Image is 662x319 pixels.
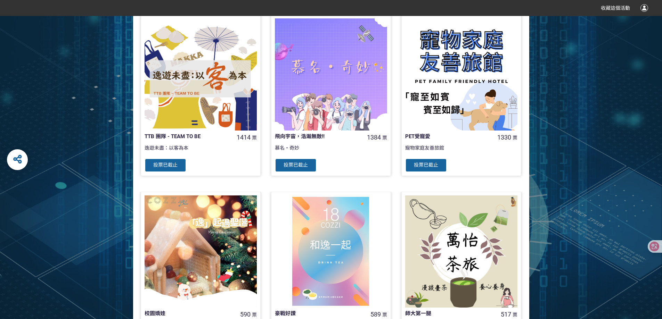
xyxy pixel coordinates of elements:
div: TTB 團隊 - TEAM TO BE [145,133,234,141]
span: 1330 [497,134,511,141]
div: 豪戰好讚 [275,310,365,318]
span: 票 [513,135,517,141]
div: 逸遊未盡：以客為本 [145,144,257,158]
a: PET受寵愛1330票寵物家庭友善旅館投票已截止 [401,15,521,176]
span: 票 [513,312,517,318]
span: 1414 [237,134,251,141]
div: 寵物家庭友善旅館 [405,144,517,158]
span: 票 [382,135,387,141]
span: 票 [252,135,257,141]
span: 589 [370,311,381,318]
span: 收藏這個活動 [601,5,630,11]
span: 投票已截止 [414,162,438,168]
span: 投票已截止 [153,162,178,168]
span: 投票已截止 [284,162,308,168]
div: 飛向宇宙，浩瀚無敵!! [275,133,365,141]
span: 票 [382,312,387,318]
div: PET受寵愛 [405,133,495,141]
div: 師大第一腿 [405,310,495,318]
span: 票 [252,312,257,318]
span: 590 [240,311,251,318]
span: 517 [501,311,511,318]
a: TTB 團隊 - TEAM TO BE1414票逸遊未盡：以客為本投票已截止 [141,15,261,176]
div: 慕名・奇妙 [275,144,387,158]
span: 1384 [367,134,381,141]
div: 校園嬌娃 [145,310,234,318]
a: 飛向宇宙，浩瀚無敵!!1384票慕名・奇妙投票已截止 [271,15,391,176]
